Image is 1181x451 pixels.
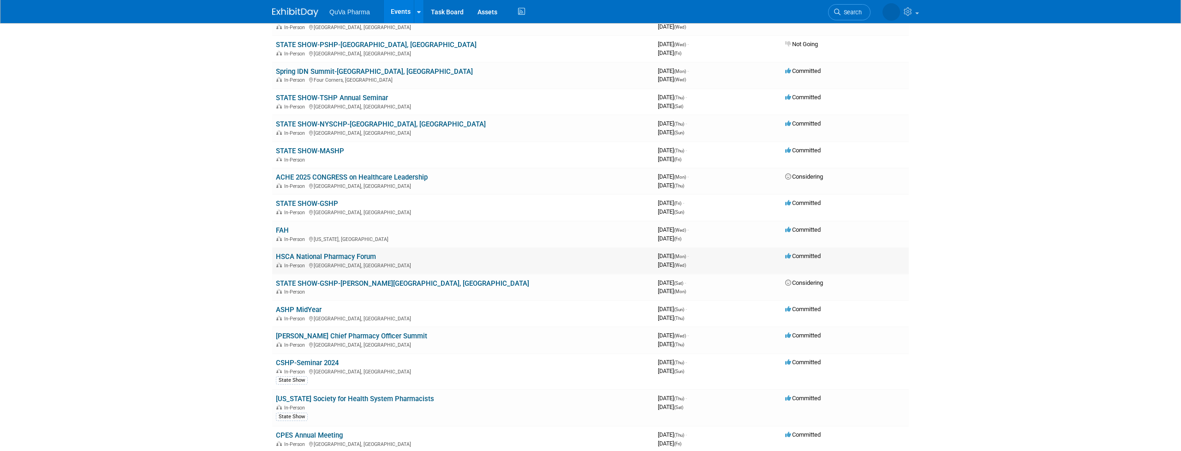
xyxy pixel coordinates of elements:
span: (Mon) [674,289,686,294]
a: STATE SHOW-NYSCHP-[GEOGRAPHIC_DATA], [GEOGRAPHIC_DATA] [276,120,486,128]
span: Committed [785,199,821,206]
span: - [687,41,689,48]
span: [DATE] [658,67,689,74]
span: Committed [785,67,821,74]
span: (Thu) [674,396,684,401]
span: [DATE] [658,431,687,438]
img: In-Person Event [276,104,282,108]
a: STATE SHOW-TSHP Annual Seminar [276,94,388,102]
span: (Thu) [674,360,684,365]
span: (Wed) [674,24,686,30]
span: (Mon) [674,254,686,259]
span: [DATE] [658,41,689,48]
span: (Wed) [674,333,686,338]
span: Committed [785,395,821,402]
img: In-Person Event [276,441,282,446]
span: Committed [785,226,821,233]
span: - [687,332,689,339]
span: [DATE] [658,359,687,366]
span: In-Person [284,130,308,136]
a: [US_STATE] Society for Health System Pharmacists [276,395,434,403]
span: [DATE] [658,182,684,189]
span: (Sun) [674,369,684,374]
div: [GEOGRAPHIC_DATA], [GEOGRAPHIC_DATA] [276,367,650,375]
span: In-Person [284,369,308,375]
div: [GEOGRAPHIC_DATA], [GEOGRAPHIC_DATA] [276,341,650,348]
span: [DATE] [658,235,681,242]
img: ExhibitDay [272,8,318,17]
span: In-Person [284,77,308,83]
span: Committed [785,120,821,127]
span: In-Person [284,104,308,110]
span: [DATE] [658,208,684,215]
img: In-Person Event [276,342,282,347]
span: (Thu) [674,95,684,100]
div: [GEOGRAPHIC_DATA], [GEOGRAPHIC_DATA] [276,440,650,447]
a: ACHE 2025 CONGRESS on Healthcare Leadership [276,173,428,181]
div: [GEOGRAPHIC_DATA], [GEOGRAPHIC_DATA] [276,49,650,57]
span: Committed [785,147,821,154]
img: In-Person Event [276,369,282,373]
div: [US_STATE], [GEOGRAPHIC_DATA] [276,235,650,242]
span: Committed [785,359,821,366]
a: FAH [276,226,289,235]
span: (Fri) [674,201,681,206]
span: (Wed) [674,42,686,47]
span: (Mon) [674,69,686,74]
span: - [687,253,689,259]
a: Spring IDN Summit-[GEOGRAPHIC_DATA], [GEOGRAPHIC_DATA] [276,67,473,76]
span: (Sat) [674,405,683,410]
span: [DATE] [658,76,686,83]
a: STATE SHOW-GSHP-[PERSON_NAME][GEOGRAPHIC_DATA], [GEOGRAPHIC_DATA] [276,279,529,288]
span: (Fri) [674,51,681,56]
span: (Thu) [674,121,684,126]
span: (Fri) [674,236,681,241]
span: - [686,120,687,127]
span: [DATE] [658,314,684,321]
span: (Fri) [674,441,681,446]
img: In-Person Event [276,263,282,267]
span: [DATE] [658,23,686,30]
img: In-Person Event [276,236,282,241]
span: - [686,395,687,402]
img: In-Person Event [276,405,282,409]
span: [DATE] [658,226,689,233]
span: Committed [785,431,821,438]
span: [DATE] [658,94,687,101]
span: Committed [785,306,821,313]
span: (Wed) [674,228,686,233]
img: In-Person Event [276,157,282,162]
span: (Sun) [674,210,684,215]
span: (Sat) [674,104,683,109]
span: (Thu) [674,316,684,321]
span: In-Person [284,405,308,411]
div: [GEOGRAPHIC_DATA], [GEOGRAPHIC_DATA] [276,182,650,189]
span: - [687,173,689,180]
a: CSHP-Seminar 2024 [276,359,339,367]
span: In-Person [284,316,308,322]
span: [DATE] [658,120,687,127]
span: [DATE] [658,306,687,313]
span: [DATE] [658,156,681,162]
span: (Thu) [674,183,684,188]
span: - [687,226,689,233]
span: [DATE] [658,147,687,154]
span: [DATE] [658,332,689,339]
span: In-Person [284,342,308,348]
span: (Sat) [674,281,683,286]
div: [GEOGRAPHIC_DATA], [GEOGRAPHIC_DATA] [276,129,650,136]
span: - [686,359,687,366]
span: - [686,94,687,101]
span: In-Person [284,157,308,163]
span: In-Person [284,236,308,242]
img: In-Person Event [276,289,282,294]
span: In-Person [284,289,308,295]
span: (Sun) [674,307,684,312]
img: In-Person Event [276,316,282,320]
div: [GEOGRAPHIC_DATA], [GEOGRAPHIC_DATA] [276,23,650,30]
span: (Mon) [674,174,686,180]
span: In-Person [284,51,308,57]
span: - [683,199,684,206]
span: [DATE] [658,440,681,447]
span: [DATE] [658,253,689,259]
